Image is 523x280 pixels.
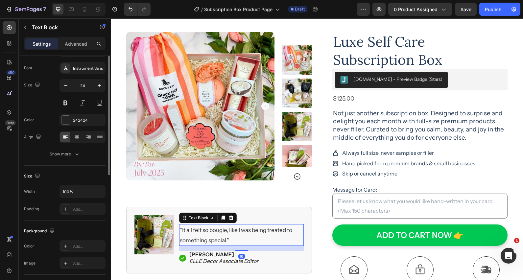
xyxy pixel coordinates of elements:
div: Background [24,227,56,236]
iframe: Intercom live chat [501,248,516,264]
p: Hand picked from premium brands & small businesses [231,142,365,148]
div: Color [24,243,34,249]
div: Align [24,133,42,142]
img: June Luxury Self Care Subscription Box for Women from Luxe & Bloom [172,60,201,90]
strong: [PERSON_NAME] [79,233,123,239]
button: ADD TO CART NOW 👉 [222,206,397,227]
button: Save [455,3,477,16]
img: Self Care Subscription Box for Women from Luxe & Bloom | Past Box July 2025 [172,27,201,57]
button: 0 product assigned [388,3,452,16]
div: Width [24,189,35,195]
img: Luxury Self Care Subscription Box - March 2025 Past Box - for Women from Luxe & Bloom [24,197,63,236]
iframe: Design area [111,18,523,280]
p: Not just another subscription box. Designed to surprise and delight you each month with full-size... [222,91,396,124]
div: ADD TO CART NOW 👉 [266,212,353,222]
button: Judge.me - Preview Badge (Stars) [224,54,337,69]
div: Size [24,81,41,90]
button: Carousel Next Arrow [182,154,190,162]
div: Publish [485,6,501,13]
span: 1 [514,238,519,243]
div: Text Block [77,197,99,202]
img: Judgeme.png [229,58,237,65]
div: Add... [73,244,104,249]
div: Padding [24,206,39,212]
input: Auto [60,186,105,198]
img: March 2025 Luxury Self Care Subscription Box for Women from Luxe & Bloom [172,127,201,156]
div: $125.00 [222,76,397,85]
div: Add... [73,261,104,267]
h1: Luxe Self Care Subscription Box [222,14,397,51]
div: Undo/Redo [124,3,151,16]
label: Message for Card: [222,168,266,175]
button: Carousel Next Arrow [151,84,158,92]
p: Text Block [32,23,88,31]
div: Show more [50,151,80,157]
p: , [79,233,148,240]
span: 0 product assigned [394,6,438,13]
div: 242424 [73,117,104,123]
div: 450 [6,70,16,75]
div: [DOMAIN_NAME] - Preview Badge (Stars) [243,58,332,64]
div: Color [24,117,34,123]
i: ELLE Decor Associate Editor [79,239,148,246]
span: Subscription Box Product Page [204,6,273,13]
button: 7 [3,3,49,16]
span: / [201,6,203,13]
button: Show more [24,148,106,160]
span: "It all felt so bougie, like I was being treated to something special." [69,208,181,225]
img: March 2025 Luxury Self Care Subscription Box for Women from Luxe & Bloom [172,93,201,123]
button: Publish [479,3,507,16]
p: Settings [33,40,51,47]
div: Rich Text Editor. Editing area: main [222,90,397,124]
div: 16 [128,235,134,241]
span: Save [461,7,471,12]
p: 7 [43,5,46,13]
div: Instrument Sans [73,65,104,71]
div: Add... [73,206,104,212]
span: Draft [295,6,305,12]
div: Image [24,260,36,266]
p: Advanced [65,40,87,47]
div: Size [24,172,41,181]
p: Skip or cancel anytime [231,152,365,158]
div: Font [24,65,32,71]
p: Always full size, never samples or filler [231,131,365,138]
div: Beta [5,120,16,126]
